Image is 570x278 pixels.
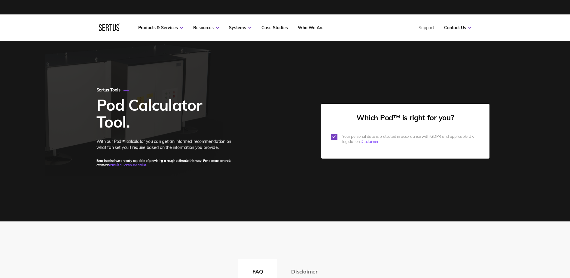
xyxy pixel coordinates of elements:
a: Contact Us [444,25,471,30]
h3: Sertus Tools [96,87,233,93]
h1: Pod Calculator Tool. [96,97,233,130]
h3: Which Pod™ is right for you? [331,113,480,122]
a: consult a Sertus specialist [109,163,146,167]
a: Systems [229,25,251,30]
h6: Bear in mind we are only capable of providing a rough estimate this way. For a more concrete esti... [96,159,233,167]
p: Your personal data is protected in accordance with GDPR and applicable UK legislation. [342,134,480,144]
p: With our Pod™ calculator you can get an informed recommendation on what fan set you’ll require ba... [96,138,233,150]
a: Support [419,25,434,30]
a: Case Studies [261,25,288,30]
a: Disclaimer [361,139,378,144]
a: Who We Are [298,25,324,30]
a: Products & Services [138,25,183,30]
a: Resources [193,25,219,30]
